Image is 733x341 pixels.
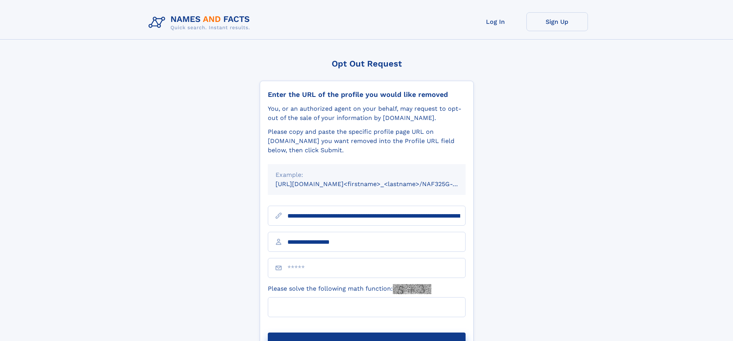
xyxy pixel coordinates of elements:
[276,180,480,188] small: [URL][DOMAIN_NAME]<firstname>_<lastname>/NAF325G-xxxxxxxx
[145,12,256,33] img: Logo Names and Facts
[526,12,588,31] a: Sign Up
[268,127,466,155] div: Please copy and paste the specific profile page URL on [DOMAIN_NAME] you want removed into the Pr...
[260,59,474,68] div: Opt Out Request
[268,90,466,99] div: Enter the URL of the profile you would like removed
[276,170,458,180] div: Example:
[465,12,526,31] a: Log In
[268,104,466,123] div: You, or an authorized agent on your behalf, may request to opt-out of the sale of your informatio...
[268,284,431,294] label: Please solve the following math function:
